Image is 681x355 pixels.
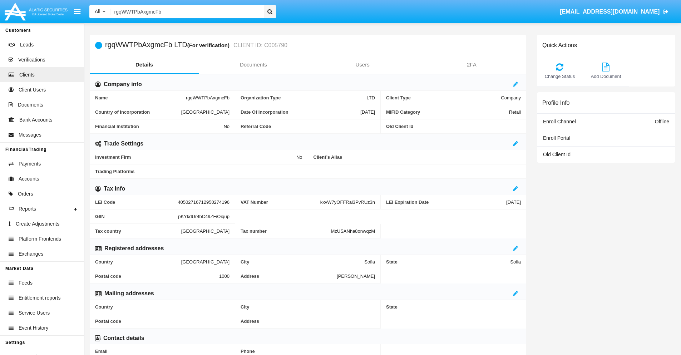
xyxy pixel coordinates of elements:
[366,95,375,100] span: LTD
[178,214,230,219] span: pKYkdUr4bC49ZFiOiqup
[181,228,230,234] span: [GEOGRAPHIC_DATA]
[104,290,154,297] h6: Mailing addresses
[331,228,375,234] span: MzUSANha8onwqzM
[19,160,41,168] span: Payments
[95,109,181,115] span: Country of Incorporation
[587,73,625,80] span: Add Document
[104,245,164,252] h6: Registered addresses
[386,304,521,310] span: State
[19,250,43,258] span: Exchanges
[105,41,287,49] h5: rgqWWTPbAxgmcFb LTD
[95,9,100,14] span: All
[241,124,375,129] span: Referral Code
[241,199,320,205] span: VAT Number
[360,109,375,115] span: [DATE]
[181,259,230,265] span: [GEOGRAPHIC_DATA]
[95,349,230,354] span: Email
[4,1,69,22] img: Logo image
[19,294,61,302] span: Entitlement reports
[320,199,375,205] span: kxvW7yOFFRai3PvRUz3n
[219,273,230,279] span: 1000
[19,71,35,79] span: Clients
[337,273,375,279] span: [PERSON_NAME]
[18,101,43,109] span: Documents
[386,259,510,265] span: State
[241,319,375,324] span: Address
[543,152,571,157] span: Old Client Id
[95,169,521,174] span: Trading Platforms
[417,56,526,73] a: 2FA
[232,43,287,48] small: CLIENT ID: C005790
[95,124,223,129] span: Financial Institution
[542,99,569,106] h6: Profile Info
[95,214,178,219] span: GIIN
[95,95,186,100] span: Name
[223,124,230,129] span: No
[386,199,506,205] span: LEI Expiration Date
[241,259,364,265] span: City
[95,259,181,265] span: Country
[509,109,521,115] span: Retail
[178,199,230,205] span: 40502716712950274196
[95,228,181,234] span: Tax country
[95,199,178,205] span: LEI Code
[506,199,521,205] span: [DATE]
[95,273,219,279] span: Postal code
[18,190,33,198] span: Orders
[16,220,59,228] span: Create Adjustments
[543,135,570,141] span: Enroll Portal
[19,86,46,94] span: Client Users
[186,95,230,100] span: rgqWWTPbAxgmcFb
[19,116,53,124] span: Bank Accounts
[296,154,302,160] span: No
[241,349,375,354] span: Phone
[19,235,61,243] span: Platform Frontends
[104,80,142,88] h6: Company info
[241,109,360,115] span: Date Of Incorporation
[386,109,509,115] span: MiFID Category
[501,95,521,100] span: Company
[103,334,144,342] h6: Contact details
[308,56,417,73] a: Users
[560,9,660,15] span: [EMAIL_ADDRESS][DOMAIN_NAME]
[542,42,577,49] h6: Quick Actions
[386,124,521,129] span: Old Client Id
[19,309,50,317] span: Service Users
[95,304,230,310] span: Country
[90,56,199,73] a: Details
[386,95,501,100] span: Client Type
[111,5,261,18] input: Search
[19,324,48,332] span: Event History
[18,56,45,64] span: Verifications
[241,228,331,234] span: Tax number
[655,119,669,124] span: Offline
[557,2,672,22] a: [EMAIL_ADDRESS][DOMAIN_NAME]
[241,304,375,310] span: City
[95,319,230,324] span: Postal code
[19,131,41,139] span: Messages
[543,119,576,124] span: Enroll Channel
[19,205,36,213] span: Reports
[241,95,366,100] span: Organization Type
[364,259,375,265] span: Sofia
[20,41,34,49] span: Leads
[541,73,579,80] span: Change Status
[510,259,521,265] span: Sofia
[104,185,125,193] h6: Tax info
[19,175,39,183] span: Accounts
[314,154,521,160] span: Client’s Alias
[19,279,33,287] span: Feeds
[241,273,337,279] span: Address
[187,41,232,49] div: (For verification)
[181,109,230,115] span: [GEOGRAPHIC_DATA]
[95,154,296,160] span: Investment Firm
[199,56,308,73] a: Documents
[104,140,143,148] h6: Trade Settings
[89,8,111,15] a: All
